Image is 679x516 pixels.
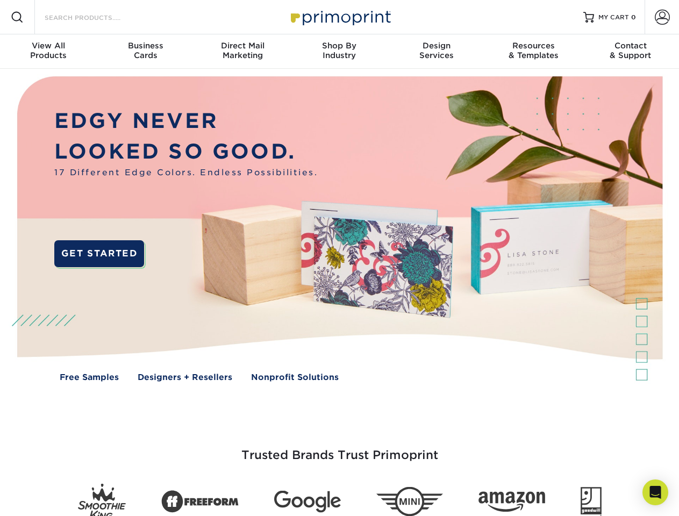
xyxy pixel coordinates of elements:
h3: Trusted Brands Trust Primoprint [25,422,654,475]
span: Design [388,41,485,51]
a: Contact& Support [582,34,679,69]
span: MY CART [598,13,629,22]
span: 17 Different Edge Colors. Endless Possibilities. [54,167,318,179]
p: LOOKED SO GOOD. [54,137,318,167]
div: & Templates [485,41,582,60]
a: Free Samples [60,371,119,384]
div: Marketing [194,41,291,60]
img: Primoprint [286,5,394,28]
img: Amazon [478,492,545,512]
a: BusinessCards [97,34,194,69]
div: Industry [291,41,388,60]
span: Resources [485,41,582,51]
a: GET STARTED [54,240,144,267]
input: SEARCH PRODUCTS..... [44,11,148,24]
a: Resources& Templates [485,34,582,69]
a: Direct MailMarketing [194,34,291,69]
span: Direct Mail [194,41,291,51]
span: 0 [631,13,636,21]
img: Goodwill [581,487,602,516]
span: Business [97,41,194,51]
div: Services [388,41,485,60]
div: & Support [582,41,679,60]
img: Google [274,491,341,513]
a: Designers + Resellers [138,371,232,384]
div: Open Intercom Messenger [642,479,668,505]
a: Shop ByIndustry [291,34,388,69]
div: Cards [97,41,194,60]
a: Nonprofit Solutions [251,371,339,384]
span: Contact [582,41,679,51]
span: Shop By [291,41,388,51]
iframe: Google Customer Reviews [3,483,91,512]
p: EDGY NEVER [54,106,318,137]
a: DesignServices [388,34,485,69]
